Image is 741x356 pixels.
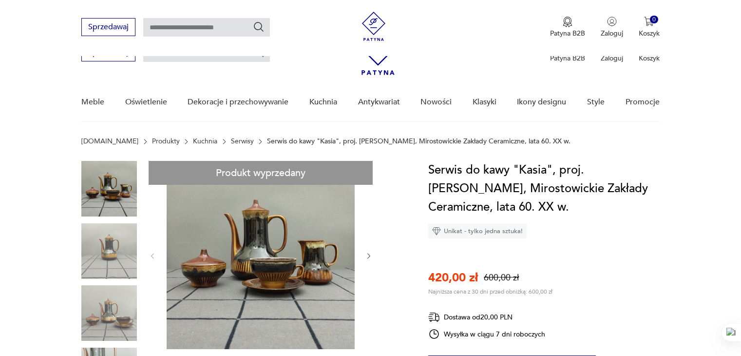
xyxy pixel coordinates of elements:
[81,18,135,36] button: Sprzedawaj
[428,224,527,238] div: Unikat - tylko jedna sztuka!
[149,161,373,185] div: Produkt wyprzedany
[650,16,658,24] div: 0
[428,161,660,217] h1: Serwis do kawy "Kasia", proj. [PERSON_NAME], Mirostowickie Zakłady Ceramiczne, lata 60. XX w.
[550,17,585,38] a: Ikona medaluPatyna B2B
[607,17,617,26] img: Ikonka użytkownika
[81,50,135,57] a: Sprzedawaj
[428,270,478,286] p: 420,00 zł
[267,138,570,145] p: Serwis do kawy "Kasia", proj. [PERSON_NAME], Mirostowickie Zakłady Ceramiczne, lata 60. XX w.
[253,21,265,33] button: Szukaj
[81,24,135,31] a: Sprzedawaj
[420,83,452,121] a: Nowości
[309,83,337,121] a: Kuchnia
[188,83,288,121] a: Dekoracje i przechowywanie
[432,227,441,236] img: Ikona diamentu
[428,311,440,323] img: Ikona dostawy
[563,17,572,27] img: Ikona medalu
[601,29,623,38] p: Zaloguj
[167,161,355,349] img: Zdjęcie produktu Serwis do kawy "Kasia", proj. Adam Sadulski, Mirostowickie Zakłady Ceramiczne, l...
[81,285,137,341] img: Zdjęcie produktu Serwis do kawy "Kasia", proj. Adam Sadulski, Mirostowickie Zakłady Ceramiczne, l...
[81,83,104,121] a: Meble
[81,161,137,217] img: Zdjęcie produktu Serwis do kawy "Kasia", proj. Adam Sadulski, Mirostowickie Zakłady Ceramiczne, l...
[587,83,605,121] a: Style
[550,54,585,63] p: Patyna B2B
[359,12,388,41] img: Patyna - sklep z meblami i dekoracjami vintage
[81,223,137,279] img: Zdjęcie produktu Serwis do kawy "Kasia", proj. Adam Sadulski, Mirostowickie Zakłady Ceramiczne, l...
[193,138,217,145] a: Kuchnia
[601,54,623,63] p: Zaloguj
[644,17,654,26] img: Ikona koszyka
[125,83,167,121] a: Oświetlenie
[550,29,585,38] p: Patyna B2B
[428,288,552,296] p: Najniższa cena z 30 dni przed obniżką: 600,00 zł
[639,17,660,38] button: 0Koszyk
[601,17,623,38] button: Zaloguj
[639,54,660,63] p: Koszyk
[639,29,660,38] p: Koszyk
[81,138,138,145] a: [DOMAIN_NAME]
[473,83,496,121] a: Klasyki
[626,83,660,121] a: Promocje
[428,328,545,340] div: Wysyłka w ciągu 7 dni roboczych
[484,272,519,284] p: 600,00 zł
[358,83,400,121] a: Antykwariat
[428,311,545,323] div: Dostawa od 20,00 PLN
[231,138,254,145] a: Serwisy
[550,17,585,38] button: Patyna B2B
[152,138,180,145] a: Produkty
[517,83,566,121] a: Ikony designu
